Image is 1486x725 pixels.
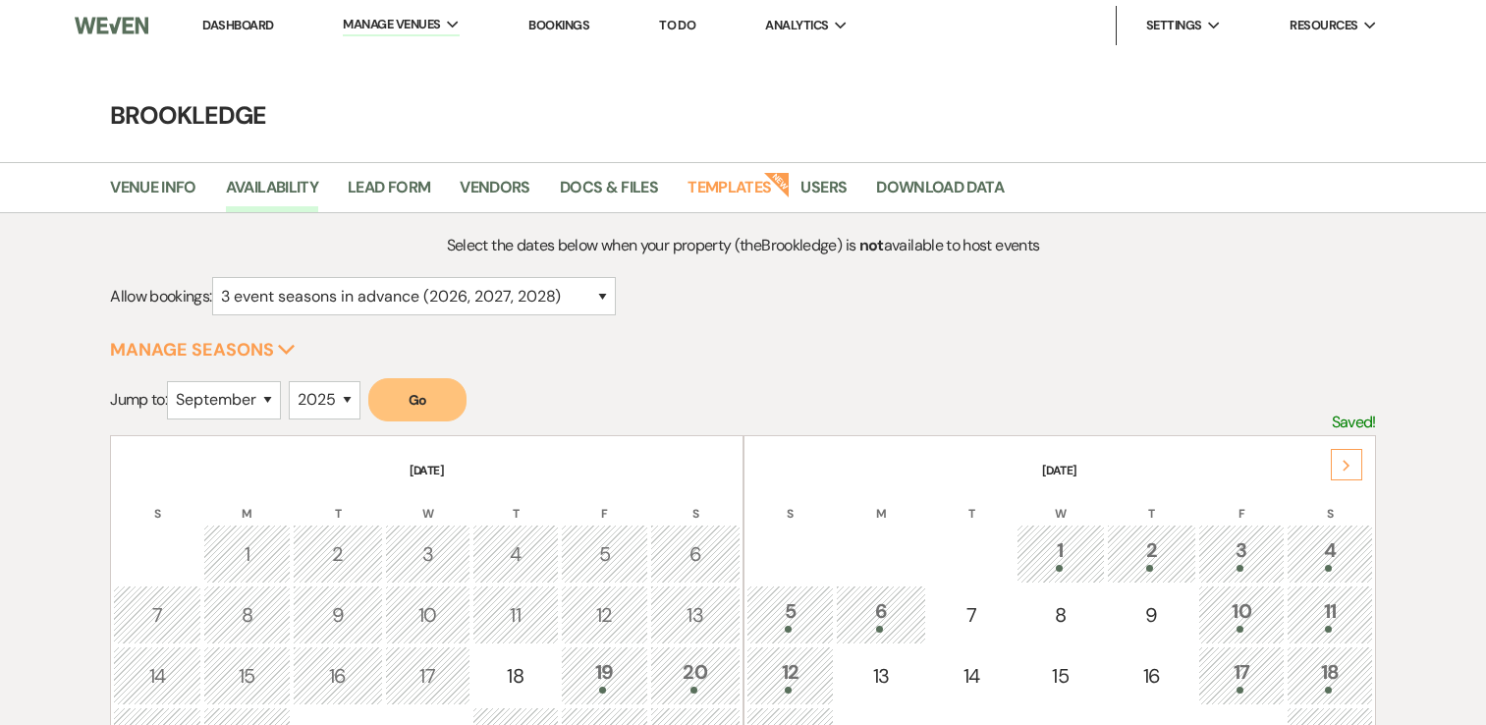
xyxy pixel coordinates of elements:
[836,481,926,523] th: M
[661,600,730,630] div: 13
[303,600,371,630] div: 9
[1290,16,1357,35] span: Resources
[110,389,167,410] span: Jump to:
[226,175,318,212] a: Availability
[1297,535,1362,572] div: 4
[483,661,548,691] div: 18
[939,600,1004,630] div: 7
[472,481,559,523] th: T
[75,5,148,46] img: Weven Logo
[1297,657,1362,694] div: 18
[483,600,548,630] div: 11
[1198,481,1285,523] th: F
[1017,481,1105,523] th: W
[757,657,824,694] div: 12
[293,481,382,523] th: T
[1118,535,1186,572] div: 2
[1297,596,1362,633] div: 11
[1027,661,1094,691] div: 15
[214,539,280,569] div: 1
[1209,596,1274,633] div: 10
[124,661,190,691] div: 14
[688,175,771,212] a: Templates
[661,657,730,694] div: 20
[560,175,658,212] a: Docs & Files
[572,600,637,630] div: 12
[757,596,824,633] div: 5
[368,378,467,421] button: Go
[1107,481,1197,523] th: T
[659,17,695,33] a: To Do
[859,235,884,255] strong: not
[124,600,190,630] div: 7
[203,481,291,523] th: M
[268,233,1218,258] p: Select the dates below when your property (the Brookledge ) is available to host events
[928,481,1015,523] th: T
[572,657,637,694] div: 19
[765,16,828,35] span: Analytics
[528,17,589,33] a: Bookings
[303,661,371,691] div: 16
[396,600,461,630] div: 10
[214,600,280,630] div: 8
[303,539,371,569] div: 2
[396,539,461,569] div: 3
[661,539,730,569] div: 6
[348,175,430,212] a: Lead Form
[460,175,530,212] a: Vendors
[483,539,548,569] div: 4
[113,481,200,523] th: S
[746,481,835,523] th: S
[214,661,280,691] div: 15
[561,481,648,523] th: F
[396,661,461,691] div: 17
[385,481,471,523] th: W
[847,661,915,691] div: 13
[110,175,196,212] a: Venue Info
[1209,657,1274,694] div: 17
[113,438,740,479] th: [DATE]
[939,661,1004,691] div: 14
[202,17,273,33] a: Dashboard
[650,481,741,523] th: S
[847,596,915,633] div: 6
[1027,535,1094,572] div: 1
[876,175,1004,212] a: Download Data
[1118,600,1186,630] div: 9
[746,438,1373,479] th: [DATE]
[800,175,847,212] a: Users
[1209,535,1274,572] div: 3
[343,15,440,34] span: Manage Venues
[572,539,637,569] div: 5
[1332,410,1376,435] p: Saved!
[1146,16,1202,35] span: Settings
[36,98,1451,133] h4: Brookledge
[110,286,211,307] span: Allow bookings:
[764,170,792,197] strong: New
[1287,481,1373,523] th: S
[1118,661,1186,691] div: 16
[110,341,296,359] button: Manage Seasons
[1027,600,1094,630] div: 8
